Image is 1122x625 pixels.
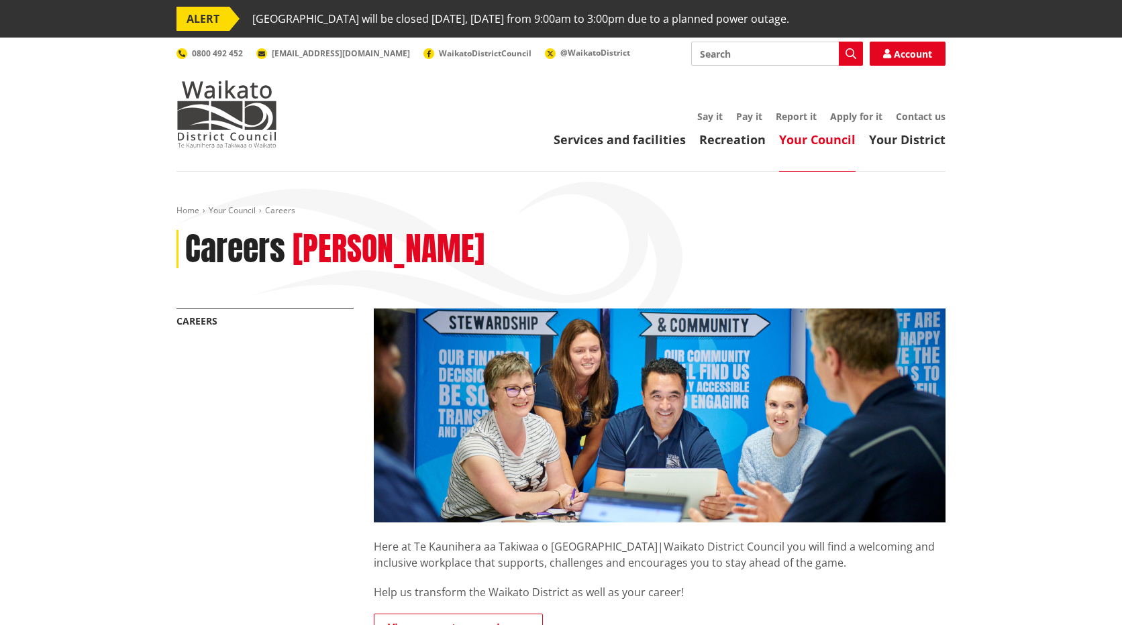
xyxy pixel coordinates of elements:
span: WaikatoDistrictCouncil [439,48,531,59]
a: Contact us [896,110,946,123]
a: Your Council [779,131,856,148]
a: 0800 492 452 [176,48,243,59]
a: [EMAIL_ADDRESS][DOMAIN_NAME] [256,48,410,59]
span: @WaikatoDistrict [560,47,630,58]
p: Help us transform the Waikato District as well as your career! [374,584,946,600]
a: Pay it [736,110,762,123]
nav: breadcrumb [176,205,946,217]
span: Careers [265,205,295,216]
a: @WaikatoDistrict [545,47,630,58]
a: Account [870,42,946,66]
span: [EMAIL_ADDRESS][DOMAIN_NAME] [272,48,410,59]
h1: Careers [185,230,285,269]
h2: [PERSON_NAME] [293,230,484,269]
p: Here at Te Kaunihera aa Takiwaa o [GEOGRAPHIC_DATA]|Waikato District Council you will find a welc... [374,522,946,571]
img: Waikato District Council - Te Kaunihera aa Takiwaa o Waikato [176,80,277,148]
img: Ngaaruawaahia staff discussing planning [374,308,946,522]
a: Say it [697,110,723,123]
a: Apply for it [830,110,882,123]
span: ALERT [176,7,229,31]
a: Your District [869,131,946,148]
a: Report it [776,110,817,123]
span: [GEOGRAPHIC_DATA] will be closed [DATE], [DATE] from 9:00am to 3:00pm due to a planned power outage. [252,7,789,31]
input: Search input [691,42,863,66]
a: Services and facilities [554,131,686,148]
a: Home [176,205,199,216]
span: 0800 492 452 [192,48,243,59]
a: Recreation [699,131,766,148]
a: WaikatoDistrictCouncil [423,48,531,59]
a: Careers [176,315,217,327]
a: Your Council [209,205,256,216]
